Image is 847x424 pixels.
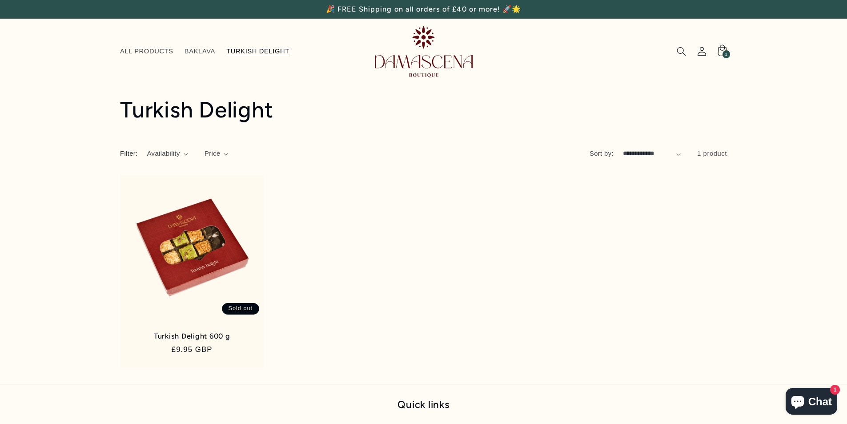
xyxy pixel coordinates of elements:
span: BAKLAVA [185,47,215,56]
a: TURKISH DELIGHT [221,42,295,61]
img: Damascena Boutique [375,26,473,77]
span: Availability [147,149,180,159]
span: TURKISH DELIGHT [226,47,289,56]
h2: Filter: [120,149,138,159]
a: Turkish Delight 600 g [129,332,254,341]
a: BAKLAVA [179,42,221,61]
span: 1 product [697,150,727,157]
summary: Price [205,149,229,159]
h1: Turkish Delight [120,96,727,124]
summary: Availability (0 selected) [147,149,189,159]
span: Price [205,149,221,159]
span: 🎉 FREE Shipping on all orders of £40 or more! 🚀🌟 [326,5,521,13]
span: ALL PRODUCTS [120,47,173,56]
span: 1 [725,50,727,58]
summary: Search [671,41,691,62]
a: ALL PRODUCTS [114,42,179,61]
h2: Quick links [246,399,601,411]
inbox-online-store-chat: Shopify online store chat [783,388,840,417]
label: Sort by: [590,150,614,157]
a: Damascena Boutique [371,22,476,81]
